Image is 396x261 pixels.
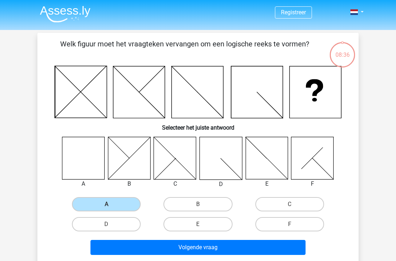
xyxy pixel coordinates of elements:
[103,180,156,188] div: B
[255,217,324,231] label: F
[49,39,321,60] p: Welk figuur moet het vraagteken vervangen om een logische reeks te vormen?
[72,217,141,231] label: D
[194,180,248,189] div: D
[240,180,294,188] div: E
[329,41,356,59] div: 08:36
[281,9,306,16] a: Registreer
[72,197,141,211] label: A
[49,119,347,131] h6: Selecteer het juiste antwoord
[40,6,90,22] img: Assessly
[163,217,232,231] label: E
[90,240,306,255] button: Volgende vraag
[148,180,202,188] div: C
[286,180,339,188] div: F
[163,197,232,211] label: B
[255,197,324,211] label: C
[57,180,110,188] div: A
